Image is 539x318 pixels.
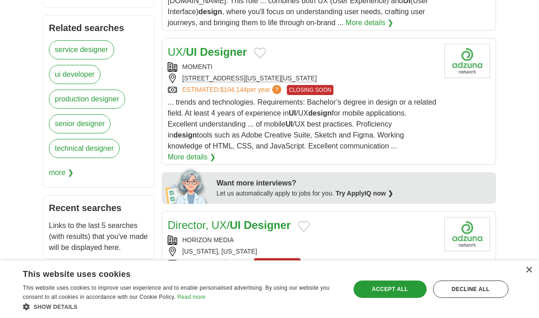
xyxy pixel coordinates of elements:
img: Company logo [444,217,490,251]
a: ESTIMATED:$104,144per year? [182,85,283,95]
span: more ❯ [49,164,74,182]
div: Show details [23,302,341,311]
a: Director, UX/UI Designer [168,219,291,231]
span: CLOSING SOON [287,85,334,95]
div: Accept all [354,281,427,298]
strong: design [199,8,222,16]
a: technical designer [49,139,120,158]
strong: design [173,131,197,139]
div: This website uses cookies [23,266,318,280]
strong: UI [289,109,296,117]
strong: Designer [200,46,247,58]
button: Add to favorite jobs [298,221,310,232]
img: apply-iq-scientist.png [165,167,210,204]
p: Links to the last 5 searches (with results) that you've made will be displayed here. [49,220,148,253]
h2: Recent searches [49,201,148,215]
span: This website uses cookies to improve user experience and to enable personalised advertising. By u... [23,285,329,300]
span: ? [272,85,281,94]
a: production designer [49,90,125,109]
a: Read more, opens a new window [177,294,206,300]
a: service designer [49,40,114,59]
span: Show details [34,304,78,310]
a: senior designer [49,114,111,133]
img: Company logo [444,44,490,78]
a: ui developer [49,65,100,84]
span: $104,144 [220,86,247,93]
div: [US_STATE], [US_STATE] [168,247,437,256]
a: UX/UI Designer [168,46,247,58]
span: CLOSING SOON [254,258,301,268]
div: Close [525,267,532,274]
strong: UI [230,219,241,231]
strong: design [308,109,332,117]
div: MOMENTI [168,62,437,72]
strong: Designer [244,219,291,231]
div: Decline all [433,281,508,298]
div: Let us automatically apply to jobs for you. [217,189,491,198]
span: ... trends and technologies. Requirements: Bachelor’s degree in design or a related field. At lea... [168,98,436,150]
div: Want more interviews? [217,178,491,189]
a: More details ❯ [346,17,394,28]
button: Add to favorite jobs [254,48,266,58]
h2: Related searches [49,21,148,35]
strong: UI [285,120,293,128]
a: Try ApplyIQ now ❯ [336,190,393,197]
a: More details ❯ [168,152,216,163]
div: $180,000.00 - $230,000 [168,258,437,268]
strong: UI [186,46,197,58]
div: HORIZON MEDIA [168,235,437,245]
